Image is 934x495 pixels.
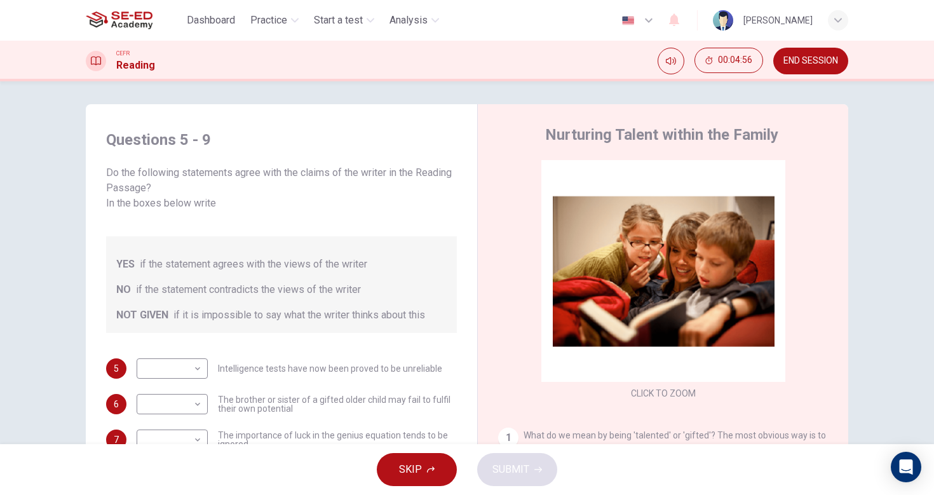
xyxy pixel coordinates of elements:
[173,308,425,323] span: if it is impossible to say what the writer thinks about this
[694,48,763,73] button: 00:04:56
[106,130,457,150] h4: Questions 5 - 9
[545,125,778,145] h4: Nurturing Talent within the Family
[245,9,304,32] button: Practice
[218,431,457,449] span: The importance of luck in the genius equation tends to be ignored
[218,364,442,373] span: Intelligence tests have now been proved to be unreliable
[116,257,135,272] span: YES
[498,428,518,448] div: 1
[116,282,131,297] span: NO
[116,58,155,73] h1: Reading
[116,49,130,58] span: CEFR
[106,196,457,211] div: In the boxes below write
[114,400,119,409] span: 6
[114,364,119,373] span: 5
[182,9,240,32] button: Dashboard
[773,48,848,74] button: END SESSION
[250,13,287,28] span: Practice
[718,55,752,65] span: 00:04:56
[658,48,684,74] div: Mute
[389,13,428,28] span: Analysis
[136,282,361,297] span: if the statement contradicts the views of the writer
[140,257,367,272] span: if the statement agrees with the views of the writer
[314,13,363,28] span: Start a test
[86,8,182,33] a: SE-ED Academy logo
[116,308,168,323] span: NOT GIVEN
[106,165,457,211] span: Do the following statements agree with the claims of the writer in the Reading Passage?
[694,48,763,74] div: Hide
[86,8,152,33] img: SE-ED Academy logo
[218,395,457,413] span: The brother or sister of a gifted older child may fail to fulfil their own potential
[891,452,921,482] div: Open Intercom Messenger
[399,461,422,478] span: SKIP
[713,10,733,31] img: Profile picture
[384,9,444,32] button: Analysis
[743,13,813,28] div: [PERSON_NAME]
[187,13,235,28] span: Dashboard
[377,453,457,486] button: SKIP
[620,16,636,25] img: en
[114,435,119,444] span: 7
[783,56,838,66] span: END SESSION
[309,9,379,32] button: Start a test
